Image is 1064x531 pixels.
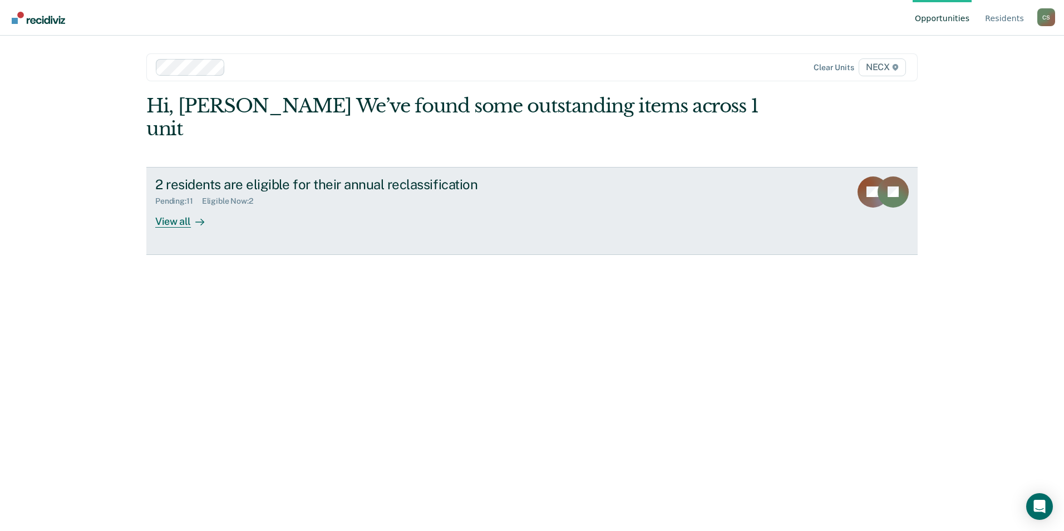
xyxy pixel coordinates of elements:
span: NECX [859,58,906,76]
div: View all [155,206,218,228]
a: 2 residents are eligible for their annual reclassificationPending:11Eligible Now:2View all [146,167,918,255]
div: Open Intercom Messenger [1026,493,1053,520]
div: Clear units [814,63,854,72]
div: 2 residents are eligible for their annual reclassification [155,176,546,193]
div: Hi, [PERSON_NAME] We’ve found some outstanding items across 1 unit [146,95,763,140]
img: Recidiviz [12,12,65,24]
div: Eligible Now : 2 [202,196,262,206]
div: C S [1037,8,1055,26]
div: Pending : 11 [155,196,202,206]
button: Profile dropdown button [1037,8,1055,26]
